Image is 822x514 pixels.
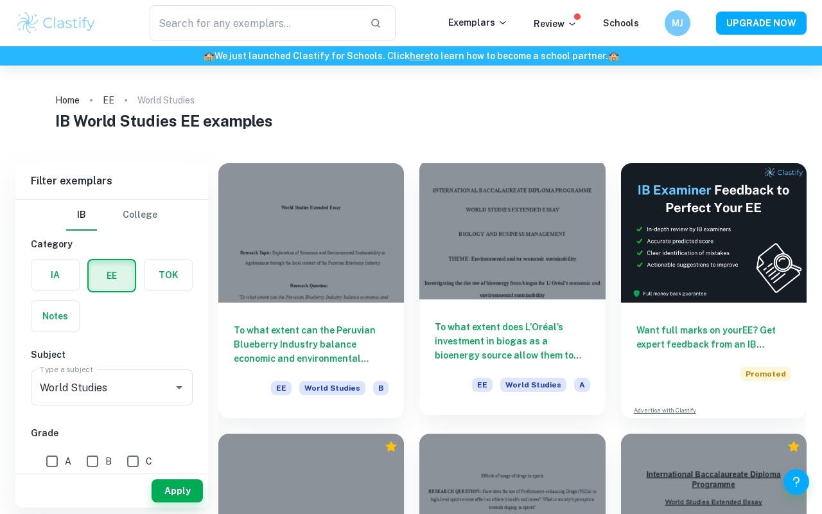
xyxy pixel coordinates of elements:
[137,93,195,107] p: World Studies
[152,479,203,502] button: Apply
[31,348,193,362] h6: Subject
[65,454,71,468] span: A
[40,364,93,375] label: Type a subject
[299,381,365,395] span: World Studies
[234,323,389,366] h6: To what extent can the Peruvian Blueberry Industry balance economic and environmental sustainabil...
[170,378,188,396] button: Open
[123,200,157,231] button: College
[670,16,685,30] h6: MJ
[621,163,807,303] img: Thumbnail
[716,12,807,35] button: UPGRADE NOW
[448,15,508,30] p: Exemplars
[634,406,696,415] a: Advertise with Clastify
[103,91,114,109] a: EE
[636,323,791,351] h6: Want full marks on your EE ? Get expert feedback from an IB examiner!
[3,49,819,63] h6: We just launched Clastify for Schools. Click to learn how to become a school partner.
[603,18,639,28] a: Schools
[66,200,97,231] button: IB
[787,440,800,453] div: Premium
[66,200,157,231] div: Filter type choice
[150,5,360,41] input: Search for any exemplars...
[665,10,690,36] button: MJ
[204,51,214,61] span: 🏫
[608,51,619,61] span: 🏫
[385,440,398,453] div: Premium
[31,260,79,290] button: IA
[31,301,79,332] button: Notes
[472,378,493,392] span: EE
[144,260,192,290] button: TOK
[500,378,566,392] span: World Studies
[534,17,577,31] p: Review
[435,320,590,362] h6: To what extent does L’Oréal’s investment in biogas as a bioenergy source allow them to maintain e...
[31,237,193,251] h6: Category
[271,381,292,395] span: EE
[15,10,97,36] img: Clastify logo
[55,91,80,109] a: Home
[218,163,404,418] a: To what extent can the Peruvian Blueberry Industry balance economic and environmental sustainabil...
[105,454,112,468] span: B
[146,454,152,468] span: C
[89,260,135,291] button: EE
[574,378,590,392] span: A
[410,51,430,61] a: here
[621,163,807,418] a: Want full marks on yourEE? Get expert feedback from an IB examiner!PromotedAdvertise with Clastify
[783,469,809,495] button: Help and Feedback
[31,426,193,440] h6: Grade
[15,163,208,199] h6: Filter exemplars
[373,381,389,395] span: B
[419,163,605,418] a: To what extent does L’Oréal’s investment in biogas as a bioenergy source allow them to maintain e...
[55,109,767,132] h1: IB World Studies EE examples
[740,367,791,381] span: Promoted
